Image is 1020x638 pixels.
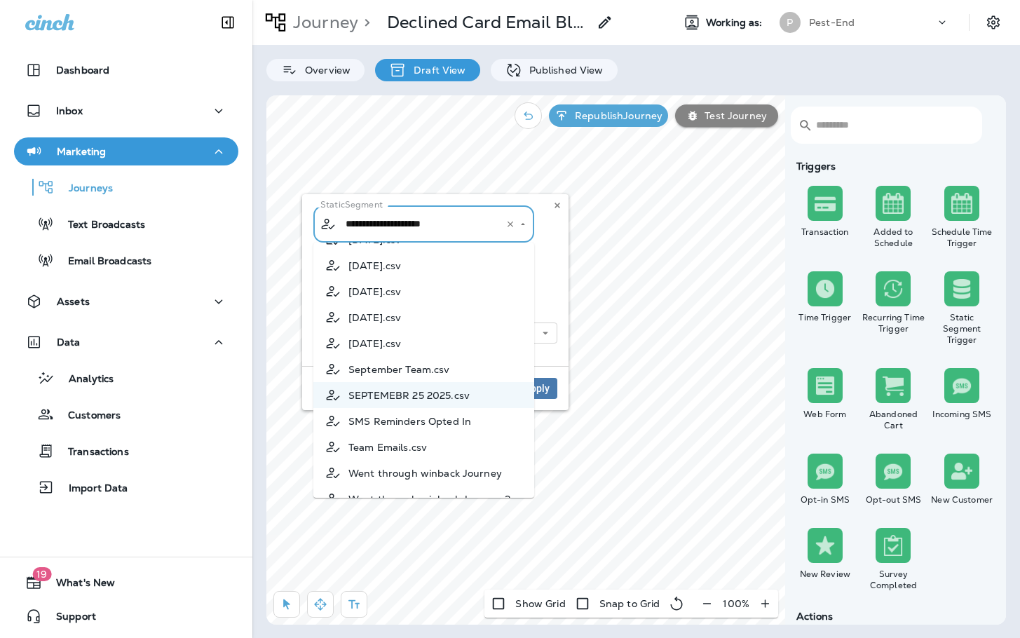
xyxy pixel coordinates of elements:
span: [DATE].csv [348,234,401,245]
p: Text Broadcasts [54,219,145,232]
div: Survey Completed [862,569,925,591]
span: SMS Reminders Opted In [348,416,471,427]
div: Abandoned Cart [862,409,925,431]
button: Inbox [14,97,238,125]
div: P [780,12,801,33]
button: Apply [517,378,557,399]
p: Dashboard [56,65,109,76]
button: Assets [14,287,238,315]
button: Customers [14,400,238,429]
div: New Review [794,569,857,580]
span: [DATE].csv [348,260,401,271]
p: Journeys [55,182,113,196]
button: Transactions [14,436,238,466]
button: Settings [981,10,1006,35]
p: Customers [54,409,121,423]
p: Data [57,337,81,348]
div: Schedule Time Trigger [930,226,993,249]
button: Support [14,602,238,630]
span: [DATE].csv [348,312,401,323]
button: Journeys [14,172,238,202]
p: Test Journey [699,110,767,121]
div: Transaction [794,226,857,238]
button: Collapse Sidebar [208,8,247,36]
p: Show Grid [515,598,565,609]
span: [DATE].csv [348,338,401,349]
span: What's New [42,577,115,594]
div: Triggers [791,161,996,172]
p: Analytics [55,373,114,386]
div: Recurring Time Trigger [862,312,925,334]
button: Close [517,218,529,231]
p: Marketing [57,146,106,157]
span: 19 [32,567,51,581]
p: Transactions [54,446,129,459]
p: Declined Card Email Blast [387,12,588,33]
span: [DATE].csv [348,286,401,297]
p: 100 % [723,598,749,609]
span: Apply [524,384,550,393]
span: Working as: [706,17,766,29]
p: Overview [298,65,351,76]
div: Web Form [794,409,857,420]
p: Inbox [56,105,83,116]
p: Snap to Grid [599,598,660,609]
p: Import Data [55,482,128,496]
span: September Team.csv [348,364,450,375]
button: Clear [503,217,518,232]
p: Email Broadcasts [54,255,151,269]
button: Email Broadcasts [14,245,238,275]
p: Assets [57,296,90,307]
div: New Customer [930,494,993,505]
span: Went through winback Journey [348,468,502,479]
p: Published View [522,65,604,76]
div: Static Segment Trigger [930,312,993,346]
p: Pest-End [809,17,855,28]
p: Static Segment [320,199,383,210]
button: Analytics [14,363,238,393]
span: Went through winback Journey 2 [348,494,510,505]
div: Actions [791,611,996,622]
div: Added to Schedule [862,226,925,249]
button: Import Data [14,473,238,502]
button: Test Journey [675,104,778,127]
button: Marketing [14,137,238,165]
p: > [358,12,370,33]
button: 19What's New [14,569,238,597]
span: Support [42,611,96,627]
div: Opt-in SMS [794,494,857,505]
p: Republish Journey [569,110,662,121]
button: Text Broadcasts [14,209,238,238]
p: Journey [287,12,358,33]
div: Time Trigger [794,312,857,323]
button: Dashboard [14,56,238,84]
span: SEPTEMEBR 25 2025.csv [348,390,470,401]
button: RepublishJourney [549,104,668,127]
span: Team Emails.csv [348,442,427,453]
button: Data [14,328,238,356]
p: Draft View [407,65,465,76]
div: Incoming SMS [930,409,993,420]
div: Opt-out SMS [862,494,925,505]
